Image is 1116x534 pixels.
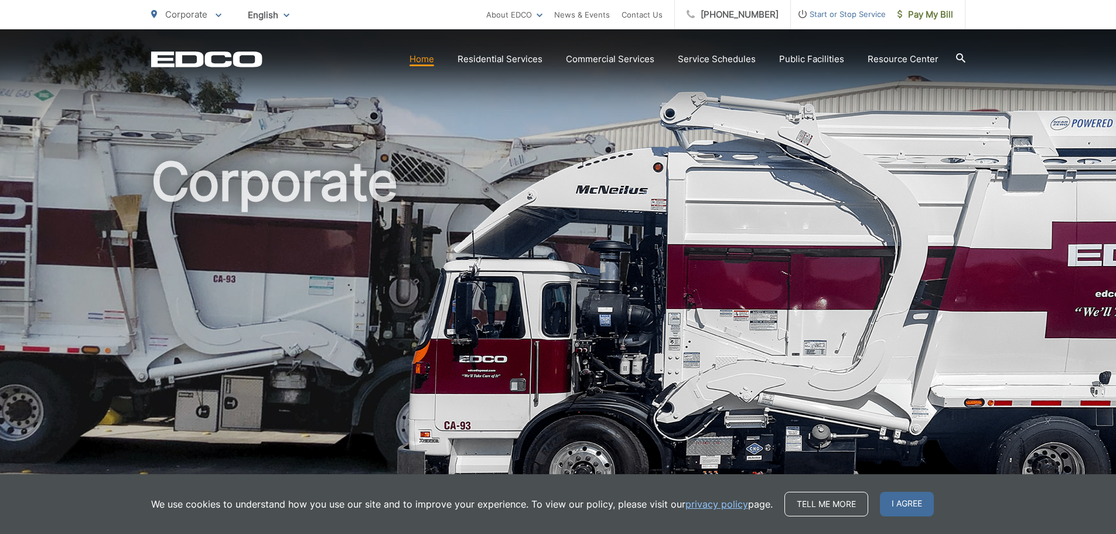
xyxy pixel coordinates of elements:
a: Service Schedules [678,52,756,66]
a: Contact Us [622,8,663,22]
a: privacy policy [685,497,748,511]
a: Public Facilities [779,52,844,66]
a: Home [409,52,434,66]
span: Pay My Bill [897,8,953,22]
a: About EDCO [486,8,542,22]
a: News & Events [554,8,610,22]
span: Corporate [165,9,207,20]
h1: Corporate [151,152,965,523]
span: English [239,5,298,25]
span: I agree [880,492,934,516]
a: Commercial Services [566,52,654,66]
a: Resource Center [868,52,938,66]
a: Tell me more [784,492,868,516]
p: We use cookies to understand how you use our site and to improve your experience. To view our pol... [151,497,773,511]
a: Residential Services [458,52,542,66]
a: EDCD logo. Return to the homepage. [151,51,262,67]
